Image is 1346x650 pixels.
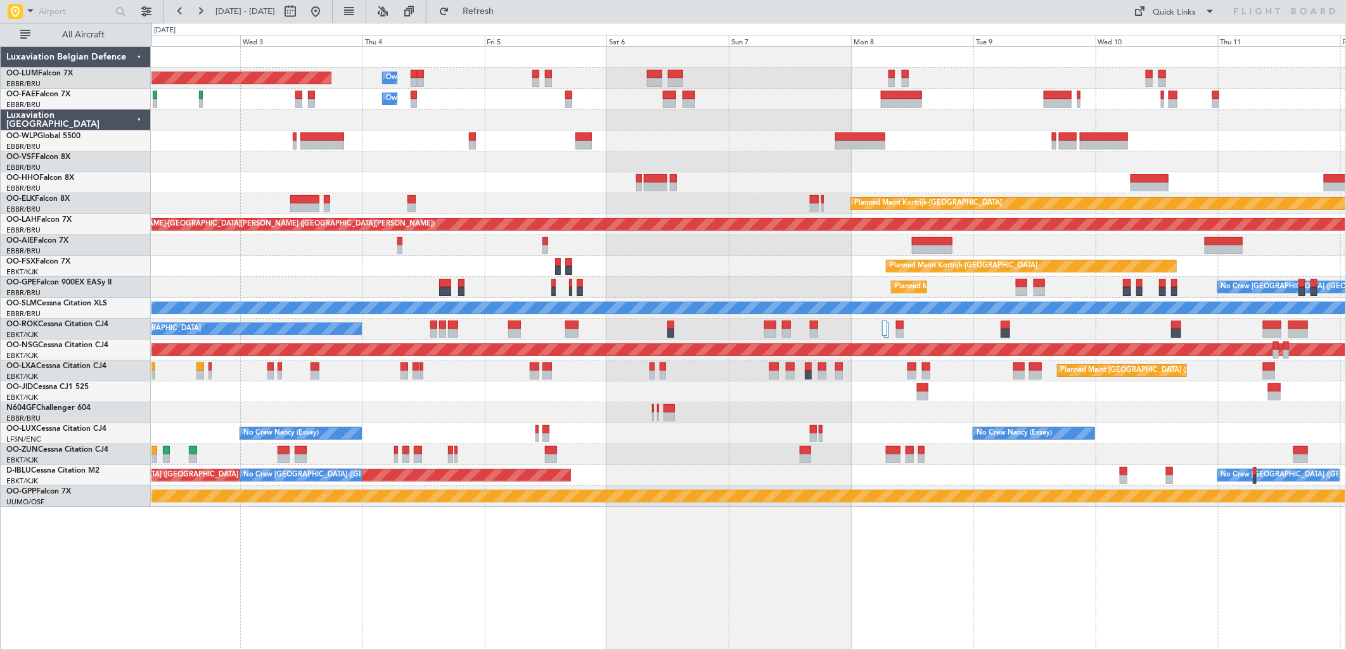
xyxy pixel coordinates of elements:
[6,267,38,277] a: EBKT/KJK
[895,277,1124,296] div: Planned Maint [GEOGRAPHIC_DATA] ([GEOGRAPHIC_DATA] National)
[6,288,41,298] a: EBBR/BRU
[6,79,41,89] a: EBBR/BRU
[973,35,1096,46] div: Tue 9
[6,341,108,349] a: OO-NSGCessna Citation CJ4
[6,132,80,140] a: OO-WLPGlobal 5500
[6,153,70,161] a: OO-VSFFalcon 8X
[6,279,36,286] span: OO-GPE
[362,35,485,46] div: Thu 4
[729,35,851,46] div: Sun 7
[6,237,34,245] span: OO-AIE
[386,89,472,108] div: Owner Melsbroek Air Base
[6,205,41,214] a: EBBR/BRU
[6,258,70,265] a: OO-FSXFalcon 7X
[6,362,36,370] span: OO-LXA
[6,362,106,370] a: OO-LXACessna Citation CJ4
[6,184,41,193] a: EBBR/BRU
[39,2,112,21] input: Airport
[6,132,37,140] span: OO-WLP
[6,216,72,224] a: OO-LAHFalcon 7X
[6,488,36,495] span: OO-GPP
[6,341,38,349] span: OO-NSG
[6,142,41,151] a: EBBR/BRU
[6,100,41,110] a: EBBR/BRU
[215,6,275,17] span: [DATE] - [DATE]
[6,467,99,475] a: D-IBLUCessna Citation M2
[6,321,108,328] a: OO-ROKCessna Citation CJ4
[14,25,138,45] button: All Aircraft
[6,393,38,402] a: EBKT/KJK
[1128,1,1222,22] button: Quick Links
[243,466,456,485] div: No Crew [GEOGRAPHIC_DATA] ([GEOGRAPHIC_DATA] National)
[118,35,240,46] div: Tue 2
[6,404,91,412] a: N604GFChallenger 604
[6,70,73,77] a: OO-LUMFalcon 7X
[6,70,38,77] span: OO-LUM
[977,424,1052,443] div: No Crew Nancy (Essey)
[6,153,35,161] span: OO-VSF
[1153,6,1196,19] div: Quick Links
[606,35,729,46] div: Sat 6
[386,68,472,87] div: Owner Melsbroek Air Base
[1061,361,1290,380] div: Planned Maint [GEOGRAPHIC_DATA] ([GEOGRAPHIC_DATA] National)
[6,446,38,454] span: OO-ZUN
[6,309,41,319] a: EBBR/BRU
[6,321,38,328] span: OO-ROK
[433,1,509,22] button: Refresh
[6,435,41,444] a: LFSN/ENC
[6,237,68,245] a: OO-AIEFalcon 7X
[6,258,35,265] span: OO-FSX
[50,466,270,485] div: AOG Maint [GEOGRAPHIC_DATA] ([GEOGRAPHIC_DATA] National)
[6,383,33,391] span: OO-JID
[1096,35,1218,46] div: Wed 10
[6,300,37,307] span: OO-SLM
[1218,35,1340,46] div: Thu 11
[33,30,134,39] span: All Aircraft
[6,163,41,172] a: EBBR/BRU
[240,35,362,46] div: Wed 3
[6,456,38,465] a: EBKT/KJK
[6,383,89,391] a: OO-JIDCessna CJ1 525
[6,91,70,98] a: OO-FAEFalcon 7X
[6,300,107,307] a: OO-SLMCessna Citation XLS
[452,7,505,16] span: Refresh
[854,194,1002,213] div: Planned Maint Kortrijk-[GEOGRAPHIC_DATA]
[6,226,41,235] a: EBBR/BRU
[6,330,38,340] a: EBKT/KJK
[6,425,36,433] span: OO-LUX
[6,351,38,360] a: EBKT/KJK
[6,446,108,454] a: OO-ZUNCessna Citation CJ4
[6,279,112,286] a: OO-GPEFalcon 900EX EASy II
[6,246,41,256] a: EBBR/BRU
[890,257,1037,276] div: Planned Maint Kortrijk-[GEOGRAPHIC_DATA]
[6,216,37,224] span: OO-LAH
[60,215,435,234] div: Planned Maint [PERSON_NAME]-[GEOGRAPHIC_DATA][PERSON_NAME] ([GEOGRAPHIC_DATA][PERSON_NAME])
[6,372,38,381] a: EBKT/KJK
[6,195,35,203] span: OO-ELK
[6,488,71,495] a: OO-GPPFalcon 7X
[154,25,176,36] div: [DATE]
[6,425,106,433] a: OO-LUXCessna Citation CJ4
[6,91,35,98] span: OO-FAE
[243,424,319,443] div: No Crew Nancy (Essey)
[6,404,36,412] span: N604GF
[6,174,39,182] span: OO-HHO
[6,467,31,475] span: D-IBLU
[6,497,44,507] a: UUMO/OSF
[6,476,38,486] a: EBKT/KJK
[6,195,70,203] a: OO-ELKFalcon 8X
[6,174,74,182] a: OO-HHOFalcon 8X
[851,35,973,46] div: Mon 8
[6,414,41,423] a: EBBR/BRU
[485,35,607,46] div: Fri 5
